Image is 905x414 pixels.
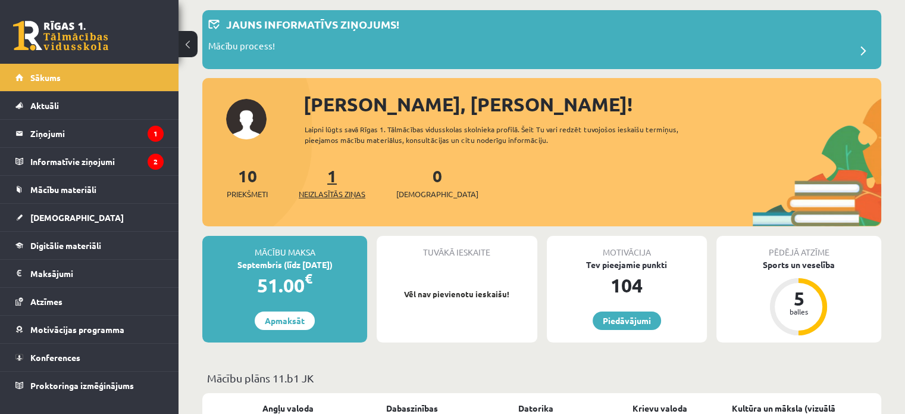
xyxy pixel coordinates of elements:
[305,124,712,145] div: Laipni lūgts savā Rīgas 1. Tālmācības vidusskolas skolnieka profilā. Šeit Tu vari redzēt tuvojošo...
[30,324,124,335] span: Motivācijas programma
[15,288,164,315] a: Atzīmes
[15,92,164,119] a: Aktuāli
[255,312,315,330] a: Apmaksāt
[716,259,881,337] a: Sports un veselība 5 balles
[208,16,875,63] a: Jauns informatīvs ziņojums! Mācību process!
[15,232,164,259] a: Digitālie materiāli
[781,308,816,315] div: balles
[299,165,365,200] a: 1Neizlasītās ziņas
[15,148,164,175] a: Informatīvie ziņojumi2
[15,204,164,231] a: [DEMOGRAPHIC_DATA]
[13,21,108,51] a: Rīgas 1. Tālmācības vidusskola
[305,270,312,287] span: €
[202,271,367,300] div: 51.00
[30,240,101,251] span: Digitālie materiāli
[30,212,124,223] span: [DEMOGRAPHIC_DATA]
[30,380,134,391] span: Proktoringa izmēģinājums
[383,288,531,300] p: Vēl nav pievienotu ieskaišu!
[30,72,61,83] span: Sākums
[148,154,164,170] i: 2
[207,370,876,386] p: Mācību plāns 11.b1 JK
[208,39,275,56] p: Mācību process!
[226,16,399,32] p: Jauns informatīvs ziņojums!
[15,316,164,343] a: Motivācijas programma
[15,176,164,203] a: Mācību materiāli
[547,259,707,271] div: Tev pieejamie punkti
[30,260,164,287] legend: Maksājumi
[15,372,164,399] a: Proktoringa izmēģinājums
[30,100,59,111] span: Aktuāli
[202,259,367,271] div: Septembris (līdz [DATE])
[547,236,707,259] div: Motivācija
[396,165,478,200] a: 0[DEMOGRAPHIC_DATA]
[15,64,164,91] a: Sākums
[202,236,367,259] div: Mācību maksa
[227,188,268,200] span: Priekšmeti
[30,148,164,175] legend: Informatīvie ziņojumi
[30,120,164,147] legend: Ziņojumi
[303,90,881,119] div: [PERSON_NAME], [PERSON_NAME]!
[716,236,881,259] div: Pēdējā atzīme
[227,165,268,200] a: 10Priekšmeti
[30,296,62,307] span: Atzīmes
[15,344,164,371] a: Konferences
[30,352,80,363] span: Konferences
[15,260,164,287] a: Maksājumi
[30,184,96,195] span: Mācību materiāli
[377,236,537,259] div: Tuvākā ieskaite
[547,271,707,300] div: 104
[15,120,164,147] a: Ziņojumi1
[148,126,164,142] i: 1
[716,259,881,271] div: Sports un veselība
[593,312,661,330] a: Piedāvājumi
[396,188,478,200] span: [DEMOGRAPHIC_DATA]
[299,188,365,200] span: Neizlasītās ziņas
[781,289,816,308] div: 5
